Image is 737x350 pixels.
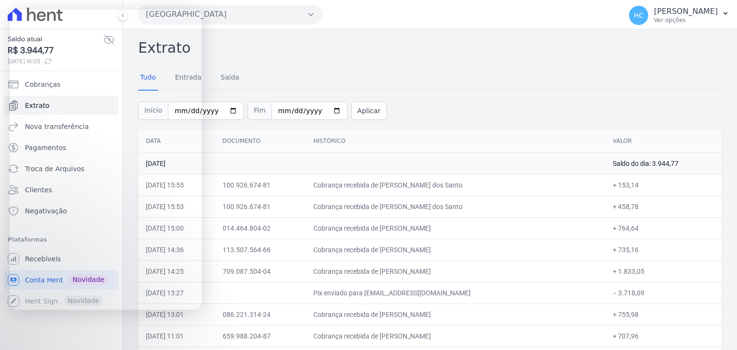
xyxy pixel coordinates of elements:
td: 014.464.804-02 [215,217,306,239]
td: 100.926.674-81 [215,196,306,217]
td: Pix enviado para [EMAIL_ADDRESS][DOMAIN_NAME] [306,282,605,303]
td: Cobrança recebida de [PERSON_NAME] [306,260,605,282]
td: 659.988.204-87 [215,325,306,347]
td: [DATE] 11:01 [138,325,215,347]
td: + 735,16 [605,239,722,260]
a: Nova transferência [4,117,119,136]
span: HC [634,12,643,19]
th: Documento [215,129,306,153]
th: Valor [605,129,722,153]
td: Cobrança recebida de [PERSON_NAME] [306,239,605,260]
td: + 707,96 [605,325,722,347]
td: 113.507.564-66 [215,239,306,260]
a: Cobranças [4,75,119,94]
span: Fim [248,102,272,120]
td: − 3.718,09 [605,282,722,303]
td: Cobrança recebida de [PERSON_NAME] [306,217,605,239]
td: Saldo do dia: 3.944,77 [605,152,722,174]
button: [GEOGRAPHIC_DATA] [138,5,322,24]
div: Plataformas [8,234,115,245]
a: Pagamentos [4,138,119,157]
td: Cobrança recebida de [PERSON_NAME] dos Santo [306,174,605,196]
a: Saída [219,66,241,91]
nav: Sidebar [8,75,115,311]
p: [PERSON_NAME] [654,7,718,16]
a: Recebíveis [4,249,119,268]
a: Troca de Arquivos [4,159,119,178]
td: + 458,78 [605,196,722,217]
iframe: Intercom live chat [10,10,202,310]
td: 100.926.674-81 [215,174,306,196]
iframe: Intercom live chat [10,317,33,340]
td: Cobrança recebida de [PERSON_NAME] dos Santo [306,196,605,217]
span: Saldo atual [8,34,103,44]
td: + 755,98 [605,303,722,325]
span: [DATE] 16:03 [8,57,103,66]
h2: Extrato [138,37,722,58]
span: R$ 3.944,77 [8,44,103,57]
td: 086.221.314-24 [215,303,306,325]
a: Extrato [4,96,119,115]
td: + 153,14 [605,174,722,196]
p: Ver opções [654,16,718,24]
a: Negativação [4,201,119,221]
td: Cobrança recebida de [PERSON_NAME] [306,303,605,325]
button: Aplicar [351,102,387,120]
td: + 764,64 [605,217,722,239]
td: [DATE] [138,152,605,174]
th: Histórico [306,129,605,153]
a: Clientes [4,180,119,199]
button: HC [PERSON_NAME] Ver opções [621,2,737,29]
td: Cobrança recebida de [PERSON_NAME] [306,325,605,347]
td: 709.087.504-04 [215,260,306,282]
td: [DATE] 13:01 [138,303,215,325]
a: Conta Hent Novidade [4,270,119,290]
td: + 1.833,05 [605,260,722,282]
